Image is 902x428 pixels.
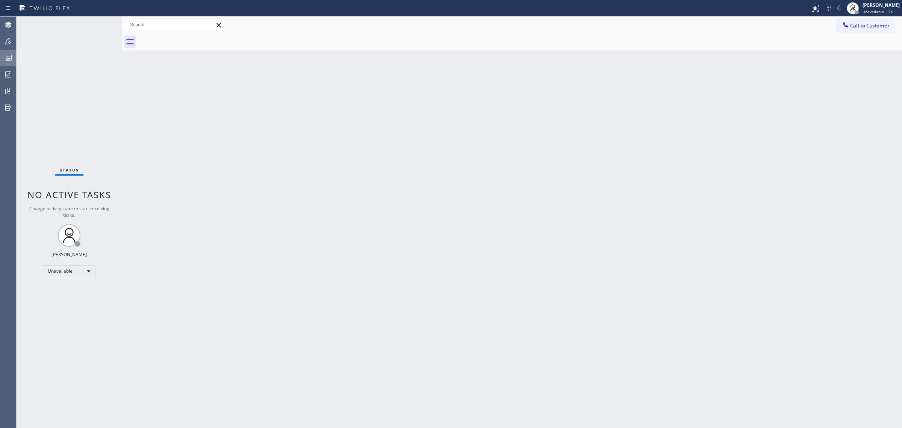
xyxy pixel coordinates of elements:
button: Mute [834,3,844,14]
div: Unavailable [43,265,95,277]
button: Call to Customer [837,18,894,33]
span: No active tasks [27,188,111,201]
span: Unavailable | 2s [863,9,893,14]
input: Search [124,19,225,31]
span: Status [60,167,79,173]
span: Change activity state to start receiving tasks. [29,205,109,218]
div: [PERSON_NAME] [863,2,900,8]
div: [PERSON_NAME] [51,251,87,258]
span: Call to Customer [850,22,890,29]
